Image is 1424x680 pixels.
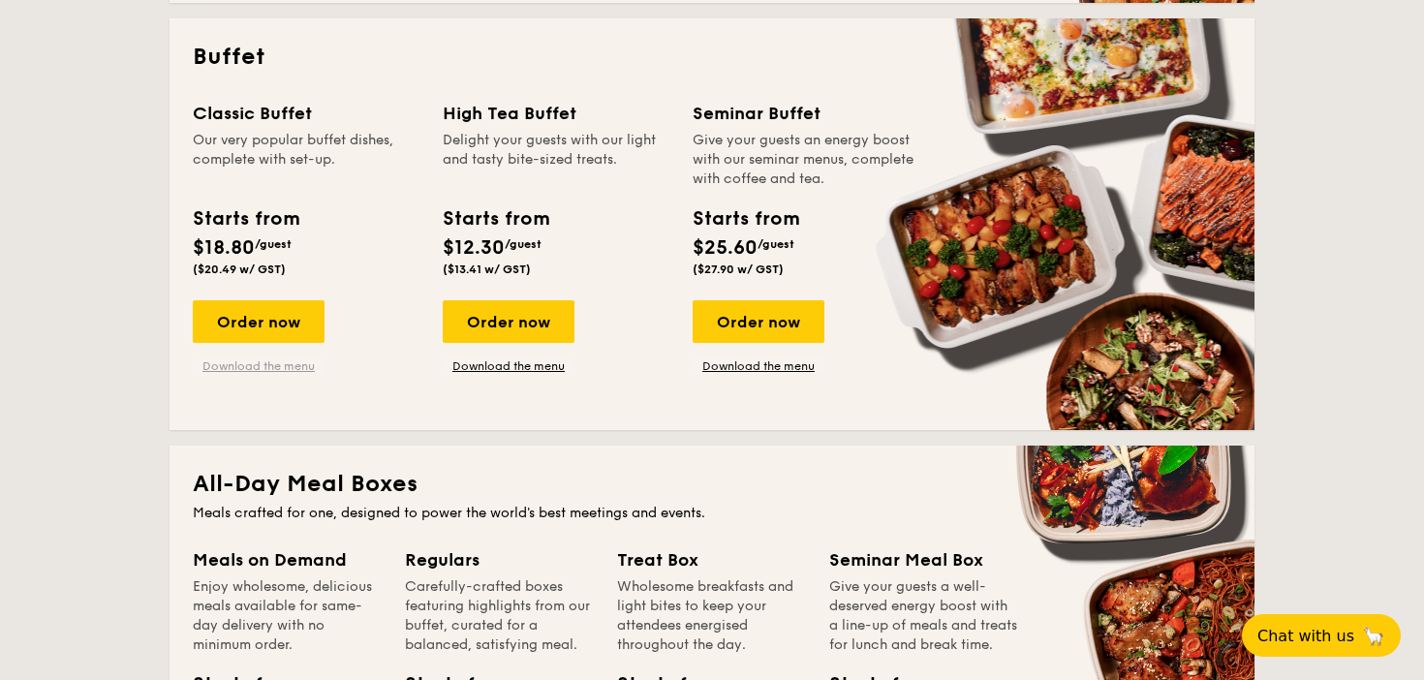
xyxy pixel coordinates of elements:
[758,237,794,251] span: /guest
[693,100,919,127] div: Seminar Buffet
[255,237,292,251] span: /guest
[443,263,531,276] span: ($13.41 w/ GST)
[443,204,548,233] div: Starts from
[193,100,419,127] div: Classic Buffet
[443,300,574,343] div: Order now
[617,577,806,655] div: Wholesome breakfasts and light bites to keep your attendees energised throughout the day.
[693,204,798,233] div: Starts from
[443,100,669,127] div: High Tea Buffet
[443,358,574,374] a: Download the menu
[443,236,505,260] span: $12.30
[193,204,298,233] div: Starts from
[193,263,286,276] span: ($20.49 w/ GST)
[193,504,1231,523] div: Meals crafted for one, designed to power the world's best meetings and events.
[1242,614,1401,657] button: Chat with us🦙
[443,131,669,189] div: Delight your guests with our light and tasty bite-sized treats.
[405,577,594,655] div: Carefully-crafted boxes featuring highlights from our buffet, curated for a balanced, satisfying ...
[193,577,382,655] div: Enjoy wholesome, delicious meals available for same-day delivery with no minimum order.
[693,300,824,343] div: Order now
[193,236,255,260] span: $18.80
[829,546,1018,573] div: Seminar Meal Box
[1362,625,1385,647] span: 🦙
[1257,627,1354,645] span: Chat with us
[693,358,824,374] a: Download the menu
[693,131,919,189] div: Give your guests an energy boost with our seminar menus, complete with coffee and tea.
[617,546,806,573] div: Treat Box
[693,236,758,260] span: $25.60
[505,237,542,251] span: /guest
[193,546,382,573] div: Meals on Demand
[193,358,325,374] a: Download the menu
[829,577,1018,655] div: Give your guests a well-deserved energy boost with a line-up of meals and treats for lunch and br...
[405,546,594,573] div: Regulars
[193,131,419,189] div: Our very popular buffet dishes, complete with set-up.
[193,469,1231,500] h2: All-Day Meal Boxes
[193,300,325,343] div: Order now
[193,42,1231,73] h2: Buffet
[693,263,784,276] span: ($27.90 w/ GST)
